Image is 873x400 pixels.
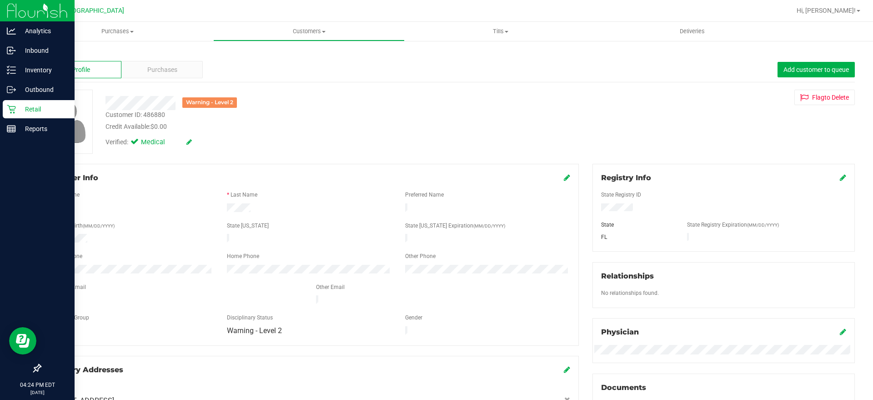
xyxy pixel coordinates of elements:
[227,222,269,230] label: State [US_STATE]
[667,27,717,35] span: Deliveries
[7,46,16,55] inline-svg: Inbound
[797,7,856,14] span: Hi, [PERSON_NAME]!
[794,90,855,105] button: Flagto Delete
[601,328,639,336] span: Physician
[473,223,505,228] span: (MM/DD/YYYY)
[105,110,165,120] div: Customer ID: 486880
[227,252,259,260] label: Home Phone
[405,252,436,260] label: Other Phone
[151,123,167,130] span: $0.00
[105,137,192,147] div: Verified:
[601,191,641,199] label: State Registry ID
[405,222,505,230] label: State [US_STATE] Expiration
[687,221,779,229] label: State Registry Expiration
[601,173,651,182] span: Registry Info
[52,222,115,230] label: Date of Birth
[601,272,654,280] span: Relationships
[7,85,16,94] inline-svg: Outbound
[7,66,16,75] inline-svg: Inventory
[83,223,115,228] span: (MM/DD/YYYY)
[405,314,422,322] label: Gender
[7,105,16,114] inline-svg: Retail
[141,137,177,147] span: Medical
[16,65,70,76] p: Inventory
[778,62,855,77] button: Add customer to queue
[62,7,124,15] span: [GEOGRAPHIC_DATA]
[9,327,36,354] iframe: Resource center
[16,104,70,115] p: Retail
[16,84,70,95] p: Outbound
[7,26,16,35] inline-svg: Analytics
[601,289,659,297] label: No relationships found.
[227,314,273,322] label: Disciplinary Status
[214,27,404,35] span: Customers
[316,283,345,291] label: Other Email
[16,25,70,36] p: Analytics
[4,389,70,396] p: [DATE]
[405,27,596,35] span: Tills
[231,191,257,199] label: Last Name
[182,97,237,108] div: Warning - Level 2
[4,381,70,389] p: 04:24 PM EDT
[213,22,405,41] a: Customers
[747,223,779,228] span: (MM/DD/YYYY)
[7,124,16,133] inline-svg: Reports
[16,123,70,134] p: Reports
[601,383,646,392] span: Documents
[72,65,90,75] span: Profile
[22,27,213,35] span: Purchases
[105,122,506,132] div: Credit Available:
[16,45,70,56] p: Inbound
[147,65,177,75] span: Purchases
[405,22,596,41] a: Tills
[405,191,444,199] label: Preferred Name
[594,221,681,229] div: State
[783,66,849,73] span: Add customer to queue
[227,326,282,335] span: Warning - Level 2
[594,233,681,241] div: FL
[49,365,123,374] span: Delivery Addresses
[22,22,213,41] a: Purchases
[597,22,788,41] a: Deliveries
